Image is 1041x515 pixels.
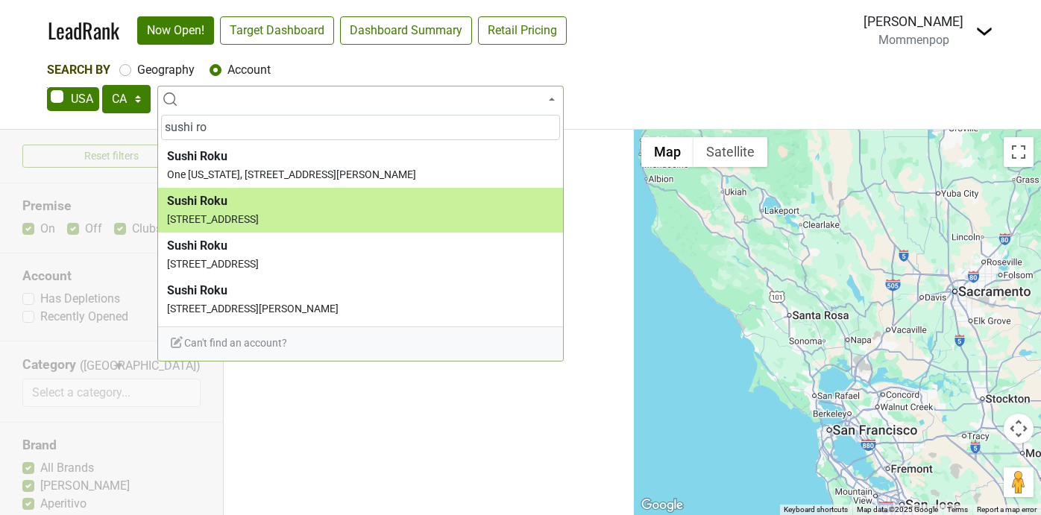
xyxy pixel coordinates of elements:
label: Geography [137,61,195,79]
b: Sushi Roku [167,283,227,297]
div: [PERSON_NAME] [864,12,963,31]
small: [STREET_ADDRESS][PERSON_NAME] [167,303,339,315]
button: Show satellite imagery [694,137,767,167]
b: Sushi Roku [167,194,227,208]
a: Now Open! [137,16,214,45]
a: LeadRank [48,15,119,46]
img: Dropdown Menu [975,22,993,40]
img: Google [638,496,687,515]
a: Retail Pricing [478,16,567,45]
small: [STREET_ADDRESS] [167,258,259,270]
small: [STREET_ADDRESS] [167,213,259,225]
a: Report a map error [977,505,1037,514]
a: Dashboard Summary [340,16,472,45]
button: Toggle fullscreen view [1004,137,1034,167]
span: Search By [47,63,110,77]
img: Edit [169,335,184,350]
a: Target Dashboard [220,16,334,45]
label: Account [227,61,271,79]
span: Can't find an account? [169,337,287,349]
b: Sushi Roku [167,149,227,163]
button: Map camera controls [1004,414,1034,443]
button: Show street map [641,137,694,167]
a: Open this area in Google Maps (opens a new window) [638,496,687,515]
b: Sushi Roku [167,238,227,253]
button: Drag Pegman onto the map to open Street View [1004,467,1034,497]
a: Terms (opens in new tab) [947,505,968,514]
span: Mommenpop [878,33,949,47]
button: Keyboard shortcuts [784,505,848,515]
span: Map data ©2025 Google [857,505,938,514]
small: One [US_STATE], [STREET_ADDRESS][PERSON_NAME] [167,168,416,180]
